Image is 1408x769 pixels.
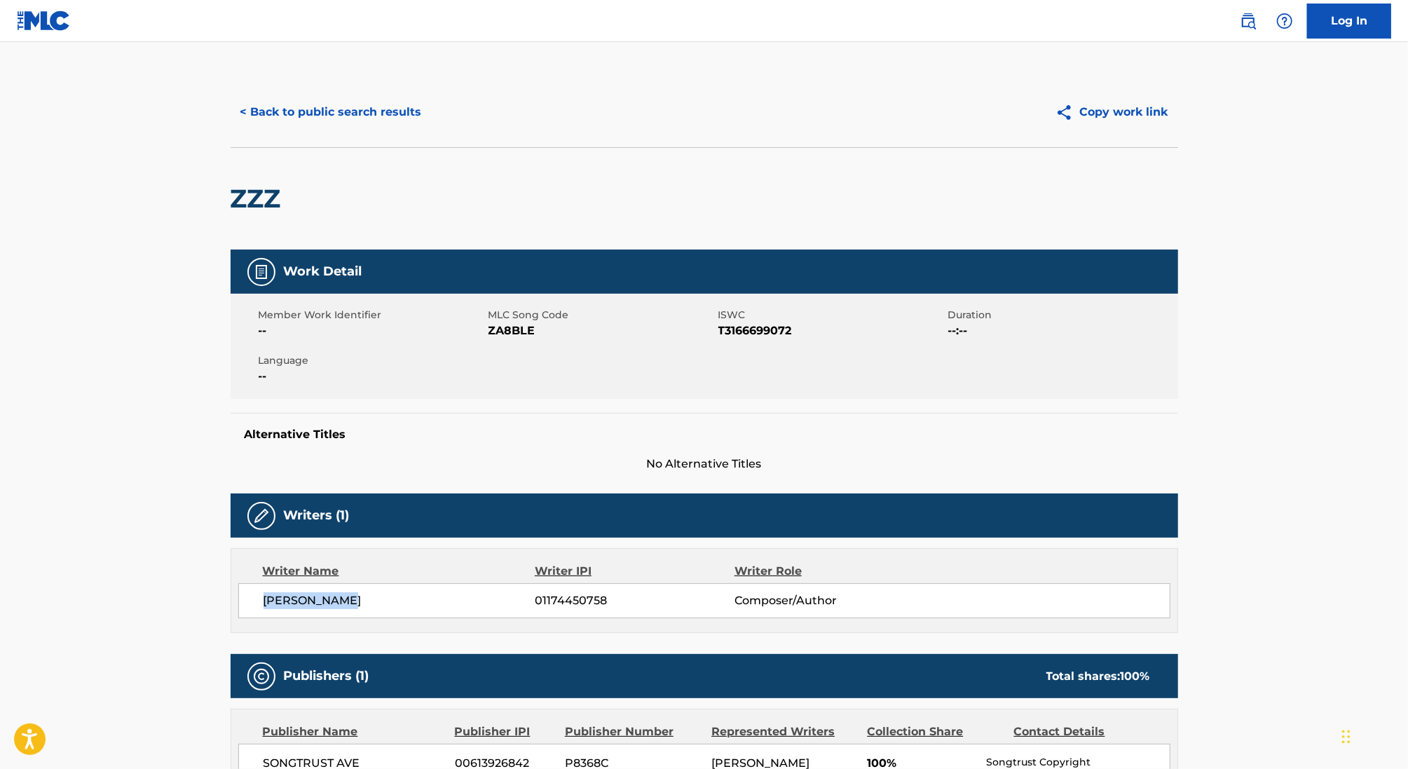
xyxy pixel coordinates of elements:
span: Duration [948,308,1175,322]
h2: ZZZ [231,183,288,215]
div: Represented Writers [711,723,856,740]
h5: Work Detail [284,264,362,280]
div: Writer IPI [535,563,734,580]
span: MLC Song Code [488,308,715,322]
button: < Back to public search results [231,95,432,130]
div: Collection Share [867,723,1003,740]
span: Composer/Author [734,592,916,609]
div: Writer Name [263,563,535,580]
span: 01174450758 [535,592,734,609]
span: T3166699072 [718,322,945,339]
img: Work Detail [253,264,270,280]
span: No Alternative Titles [231,456,1178,472]
img: help [1276,13,1293,29]
span: -- [259,368,485,385]
button: Copy work link [1046,95,1178,130]
div: Writer Role [734,563,916,580]
a: Public Search [1234,7,1262,35]
span: ZA8BLE [488,322,715,339]
span: --:-- [948,322,1175,339]
div: Help [1271,7,1299,35]
span: Language [259,353,485,368]
h5: Alternative Titles [245,428,1164,442]
img: Copy work link [1055,104,1080,121]
h5: Publishers (1) [284,668,369,684]
img: search [1240,13,1257,29]
span: [PERSON_NAME] [264,592,535,609]
a: Log In [1307,4,1391,39]
span: Member Work Identifier [259,308,485,322]
span: -- [259,322,485,339]
iframe: Chat Widget [1338,702,1408,769]
span: ISWC [718,308,945,322]
h5: Writers (1) [284,508,350,524]
div: Publisher Name [263,723,444,740]
div: Publisher Number [565,723,701,740]
img: MLC Logo [17,11,71,31]
span: 100 % [1121,669,1150,683]
img: Publishers [253,668,270,685]
div: Publisher IPI [455,723,554,740]
img: Writers [253,508,270,524]
div: Drag [1342,716,1351,758]
div: Total shares: [1046,668,1150,685]
div: Contact Details [1014,723,1150,740]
